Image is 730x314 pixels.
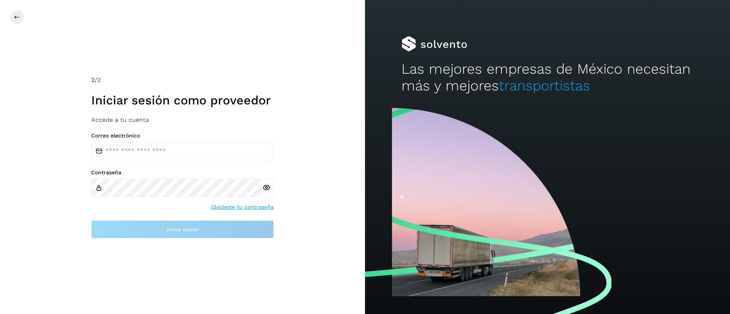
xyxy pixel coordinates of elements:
[167,227,199,232] span: Inicia sesión
[91,133,274,139] label: Correo electrónico
[91,116,274,123] h3: Accede a tu cuenta
[211,203,274,211] a: Olvidaste tu contraseña
[91,76,274,85] div: /2
[91,76,95,84] span: 2
[91,169,274,176] label: Contraseña
[401,61,693,95] h2: Las mejores empresas de México necesitan más y mejores
[91,93,274,107] h1: Iniciar sesión como proveedor
[499,77,590,94] span: transportistas
[91,220,274,238] button: Inicia sesión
